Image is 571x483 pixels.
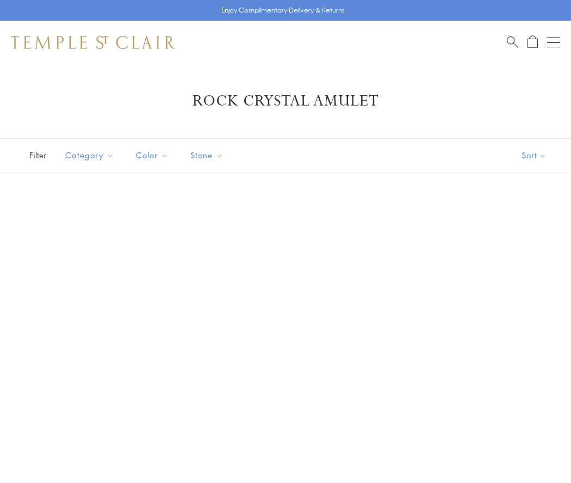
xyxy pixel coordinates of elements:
[497,139,571,172] button: Show sort by
[507,35,518,49] a: Search
[60,148,122,162] span: Category
[57,143,122,168] button: Category
[128,143,177,168] button: Color
[185,148,232,162] span: Stone
[527,35,538,49] a: Open Shopping Bag
[131,148,177,162] span: Color
[11,36,175,49] img: Temple St. Clair
[547,36,560,49] button: Open navigation
[221,5,345,16] p: Enjoy Complimentary Delivery & Returns
[182,143,232,168] button: Stone
[27,91,544,111] h1: Rock Crystal Amulet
